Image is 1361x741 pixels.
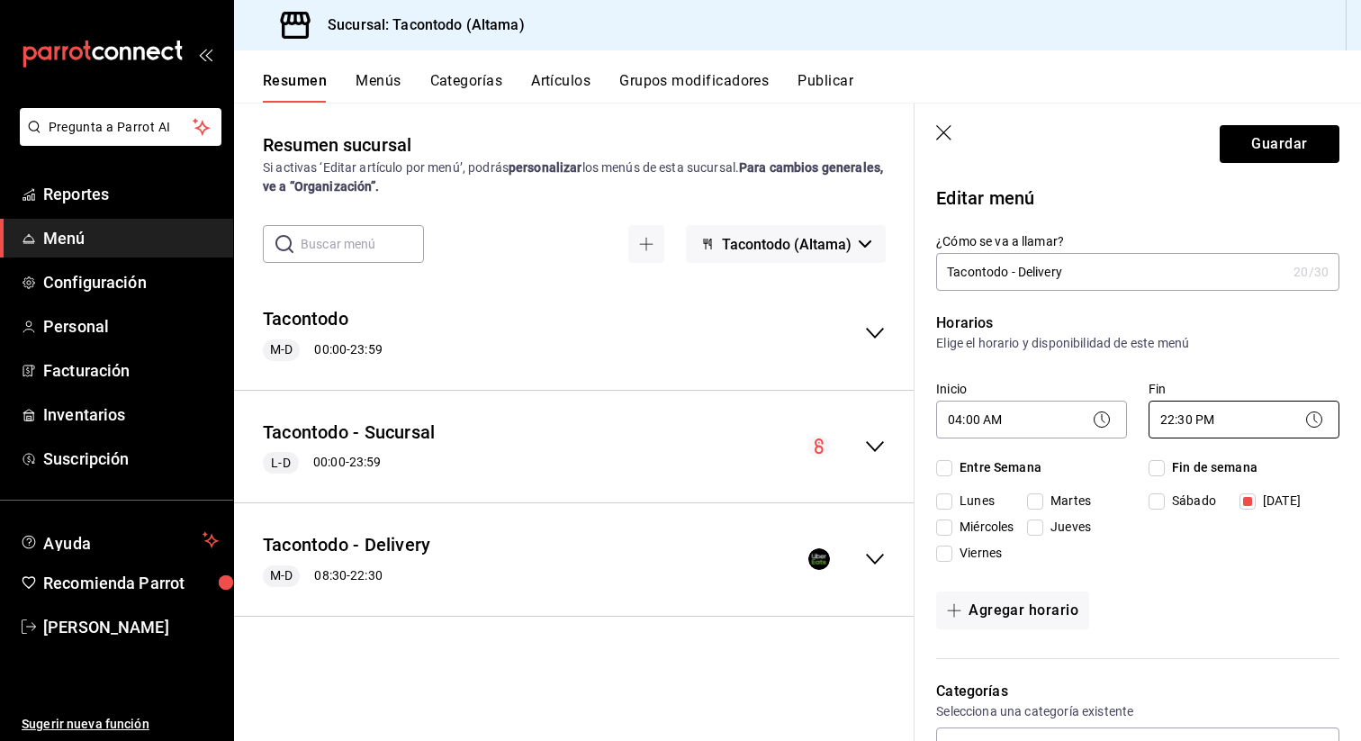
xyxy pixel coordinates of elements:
[1256,492,1301,511] span: [DATE]
[43,447,219,471] span: Suscripción
[43,226,219,250] span: Menú
[263,420,435,446] button: Tacontodo - Sucursal
[952,492,995,511] span: Lunes
[263,452,435,474] div: 00:00 - 23:59
[263,131,411,158] div: Resumen sucursal
[936,185,1339,212] p: Editar menú
[263,340,300,359] span: M-D
[356,72,401,103] button: Menús
[722,236,852,253] span: Tacontodo (Altama)
[43,571,219,595] span: Recomienda Parrot
[43,402,219,427] span: Inventarios
[43,615,219,639] span: [PERSON_NAME]
[509,160,582,175] strong: personalizar
[952,458,1041,477] span: Entre Semana
[531,72,590,103] button: Artículos
[264,454,297,473] span: L-D
[798,72,853,103] button: Publicar
[1165,458,1257,477] span: Fin de semana
[263,566,300,585] span: M-D
[936,334,1339,352] p: Elige el horario y disponibilidad de este menú
[1220,125,1339,163] button: Guardar
[301,226,424,262] input: Buscar menú
[263,532,430,558] button: Tacontodo - Delivery
[1165,492,1216,511] span: Sábado
[43,529,195,551] span: Ayuda
[198,47,212,61] button: open_drawer_menu
[952,544,1002,563] span: Viernes
[49,118,194,137] span: Pregunta a Parrot AI
[20,108,221,146] button: Pregunta a Parrot AI
[43,270,219,294] span: Configuración
[234,518,915,601] div: collapse-menu-row
[43,358,219,383] span: Facturación
[619,72,769,103] button: Grupos modificadores
[234,405,915,489] div: collapse-menu-row
[1043,518,1091,537] span: Jueves
[936,383,1127,395] label: Inicio
[936,401,1127,438] div: 04:00 AM
[263,158,886,196] div: Si activas ‘Editar artículo por menú’, podrás los menús de esta sucursal.
[234,292,915,375] div: collapse-menu-row
[22,715,219,734] span: Sugerir nueva función
[936,312,1339,334] p: Horarios
[952,518,1014,537] span: Miércoles
[936,235,1339,248] label: ¿Cómo se va a llamar?
[1293,263,1329,281] div: 20 /30
[936,592,1089,629] button: Agregar horario
[263,72,1361,103] div: navigation tabs
[686,225,886,263] button: Tacontodo (Altama)
[936,681,1339,702] p: Categorías
[313,14,525,36] h3: Sucursal: Tacontodo (Altama)
[1149,383,1339,395] label: Fin
[43,182,219,206] span: Reportes
[13,131,221,149] a: Pregunta a Parrot AI
[43,314,219,339] span: Personal
[263,306,348,332] button: Tacontodo
[1043,492,1091,511] span: Martes
[263,72,327,103] button: Resumen
[1149,401,1339,438] div: 22:30 PM
[263,565,430,587] div: 08:30 - 22:30
[263,339,383,361] div: 00:00 - 23:59
[936,702,1339,720] p: Selecciona una categoría existente
[430,72,503,103] button: Categorías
